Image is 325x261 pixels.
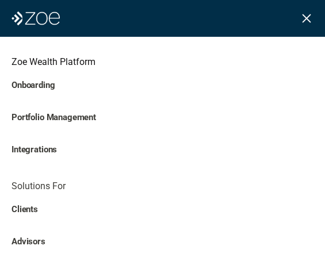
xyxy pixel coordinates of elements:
p: Portfolio Management [12,111,313,124]
a: Integrations [12,133,313,166]
a: Portfolio Management [12,101,313,133]
p: Onboarding [12,79,313,92]
p: Integrations [12,143,313,156]
p: Clients [12,203,95,216]
a: Clients [12,193,313,225]
p: Advisors [12,235,45,248]
p: Zoe Wealth Platform [12,55,97,69]
a: Onboarding [12,69,313,101]
p: Solutions For [12,179,97,193]
a: Advisors [12,225,313,258]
